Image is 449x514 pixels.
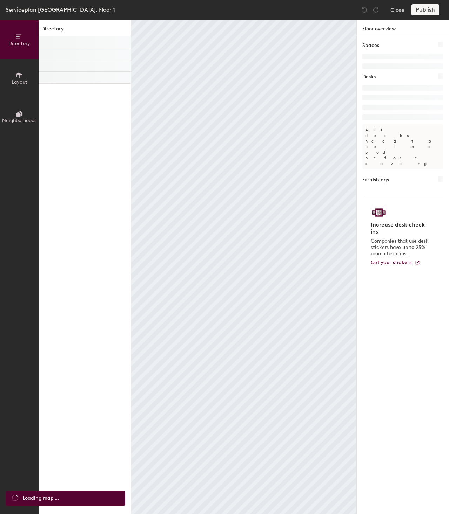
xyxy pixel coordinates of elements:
h1: Floor overview [357,20,449,36]
h1: Directory [39,25,131,36]
img: Redo [372,6,379,13]
h1: Furnishings [362,176,389,184]
span: Neighborhoods [2,118,36,124]
h1: Spaces [362,42,379,49]
a: Get your stickers [371,260,420,266]
p: Companies that use desk stickers have up to 25% more check-ins. [371,238,431,257]
span: Loading map ... [22,494,59,502]
canvas: Map [131,20,356,514]
button: Close [390,4,404,15]
h4: Increase desk check-ins [371,221,431,235]
div: Serviceplan [GEOGRAPHIC_DATA], Floor 1 [6,5,115,14]
h1: Desks [362,73,376,81]
span: Get your stickers [371,259,412,265]
span: Directory [8,41,30,47]
span: Layout [12,79,27,85]
p: All desks need to be in a pod before saving [362,124,443,169]
img: Undo [361,6,368,13]
img: Sticker logo [371,207,387,218]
